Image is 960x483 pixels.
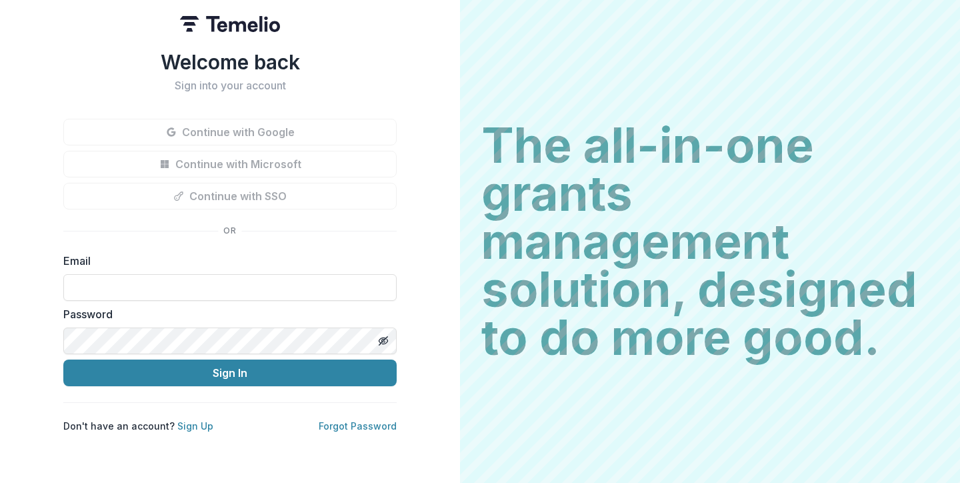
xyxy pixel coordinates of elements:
[63,306,389,322] label: Password
[63,360,397,386] button: Sign In
[373,330,394,352] button: Toggle password visibility
[63,253,389,269] label: Email
[177,420,213,432] a: Sign Up
[63,50,397,74] h1: Welcome back
[63,79,397,92] h2: Sign into your account
[319,420,397,432] a: Forgot Password
[63,119,397,145] button: Continue with Google
[63,183,397,209] button: Continue with SSO
[180,16,280,32] img: Temelio
[63,151,397,177] button: Continue with Microsoft
[63,419,213,433] p: Don't have an account?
